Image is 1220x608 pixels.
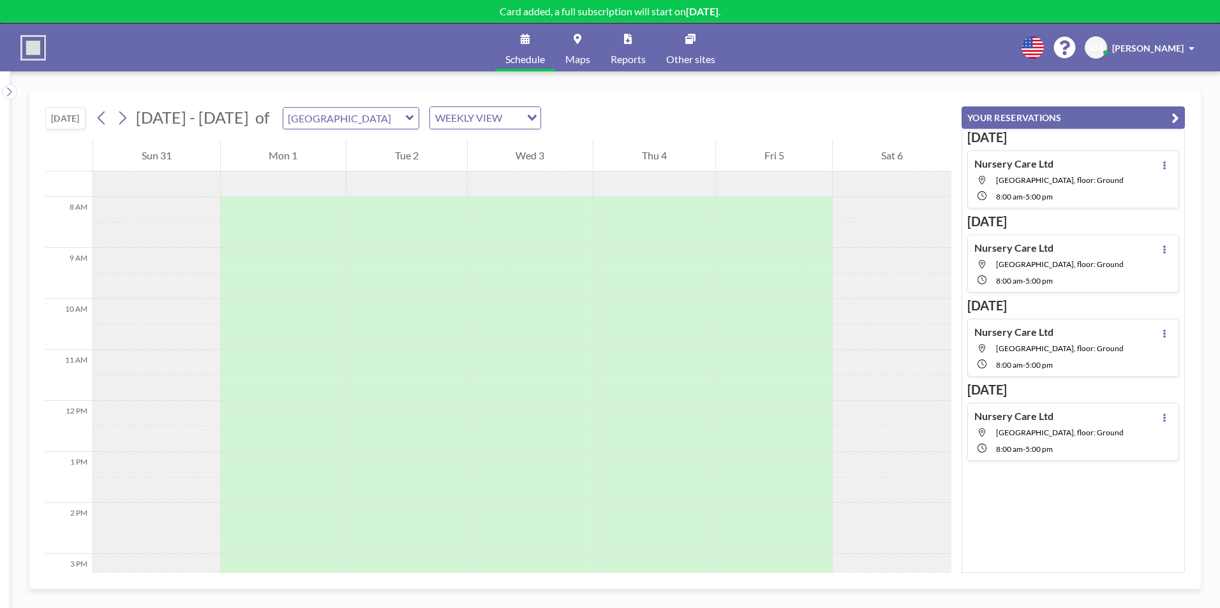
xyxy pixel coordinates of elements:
span: [DATE] - [DATE] [136,108,249,127]
span: 5:00 PM [1025,276,1053,286]
input: Westhill BC Meeting Room [283,108,406,129]
span: Westhill BC Meeting Room, floor: Ground [996,428,1124,437]
h3: [DATE] [967,298,1179,314]
div: 7 AM [45,146,93,197]
span: 5:00 PM [1025,360,1053,370]
span: 8:00 AM [996,276,1023,286]
div: Sat 6 [833,140,951,171]
div: 3 PM [45,554,93,605]
h4: Nursery Care Ltd [974,326,1053,338]
h3: [DATE] [967,214,1179,229]
span: Westhill BC Meeting Room, floor: Ground [996,259,1124,269]
div: 11 AM [45,350,93,401]
button: YOUR RESERVATIONS [962,106,1185,129]
span: Reports [611,54,646,64]
span: Schedule [505,54,545,64]
h4: Nursery Care Ltd [974,157,1053,170]
div: 2 PM [45,503,93,554]
div: 12 PM [45,401,93,452]
div: Fri 5 [716,140,833,171]
div: Mon 1 [221,140,346,171]
a: Maps [555,24,600,71]
div: Sun 31 [93,140,220,171]
div: 1 PM [45,452,93,503]
span: Westhill BC Meeting Room, floor: Ground [996,344,1124,353]
div: 9 AM [45,248,93,299]
span: - [1023,444,1025,454]
h4: Nursery Care Ltd [974,242,1053,254]
a: Other sites [656,24,725,71]
span: Westhill BC Meeting Room, floor: Ground [996,175,1124,185]
span: 8:00 AM [996,444,1023,454]
div: 8 AM [45,197,93,248]
span: 8:00 AM [996,192,1023,201]
a: Schedule [495,24,555,71]
span: 5:00 PM [1025,444,1053,454]
span: KM [1089,42,1103,54]
div: Wed 3 [468,140,593,171]
span: Maps [565,54,590,64]
div: Thu 4 [593,140,715,171]
span: - [1023,360,1025,370]
h4: Nursery Care Ltd [974,410,1053,423]
b: [DATE] [686,5,718,17]
span: Other sites [666,54,715,64]
h3: [DATE] [967,382,1179,398]
span: - [1023,276,1025,286]
h3: [DATE] [967,129,1179,145]
button: [DATE] [45,107,86,129]
span: of [255,108,269,127]
span: WEEKLY VIEW [433,110,505,126]
span: - [1023,192,1025,201]
div: Tue 2 [346,140,467,171]
div: Search for option [430,107,540,129]
img: organization-logo [20,35,46,61]
a: Reports [600,24,656,71]
input: Search for option [506,110,519,126]
span: [PERSON_NAME] [1112,43,1184,54]
span: 8:00 AM [996,360,1023,370]
span: 5:00 PM [1025,192,1053,201]
div: 10 AM [45,299,93,350]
